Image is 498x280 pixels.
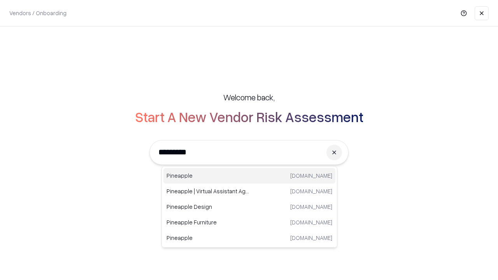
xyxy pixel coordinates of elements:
[167,187,249,195] p: Pineapple | Virtual Assistant Agency
[290,234,332,242] p: [DOMAIN_NAME]
[290,218,332,226] p: [DOMAIN_NAME]
[290,187,332,195] p: [DOMAIN_NAME]
[290,171,332,180] p: [DOMAIN_NAME]
[9,9,67,17] p: Vendors / Onboarding
[290,203,332,211] p: [DOMAIN_NAME]
[167,218,249,226] p: Pineapple Furniture
[167,234,249,242] p: Pineapple
[161,166,337,248] div: Suggestions
[135,109,363,124] h2: Start A New Vendor Risk Assessment
[167,171,249,180] p: Pineapple
[167,203,249,211] p: Pineapple Design
[223,92,275,103] h5: Welcome back,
